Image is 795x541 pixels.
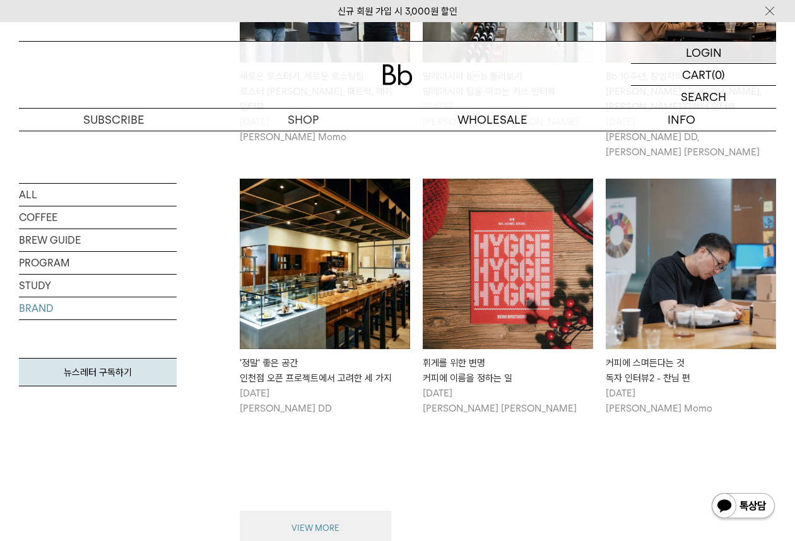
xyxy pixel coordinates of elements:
a: 뉴스레터 구독하기 [19,358,177,386]
div: 커피에 스며든다는 것 독자 인터뷰2 - 찬님 편 [606,355,776,386]
a: 커피에 스며든다는 것독자 인터뷰2 - 찬님 편 커피에 스며든다는 것독자 인터뷰2 - 찬님 편 [DATE][PERSON_NAME] Momo [606,179,776,416]
a: SUBSCRIBE [19,109,208,131]
a: COFFEE [19,206,177,229]
p: [DATE] [PERSON_NAME] [PERSON_NAME] [423,386,593,416]
a: '정말' 좋은 공간인천점 오픈 프로젝트에서 고려한 세 가지 '정말' 좋은 공간인천점 오픈 프로젝트에서 고려한 세 가지 [DATE][PERSON_NAME] DD [240,179,410,416]
a: ALL [19,184,177,206]
img: 휘게를 위한 변명커피에 이름을 정하는 일 [423,179,593,349]
p: (0) [712,64,725,85]
a: 휘게를 위한 변명커피에 이름을 정하는 일 휘게를 위한 변명커피에 이름을 정하는 일 [DATE][PERSON_NAME] [PERSON_NAME] [423,179,593,416]
img: '정말' 좋은 공간인천점 오픈 프로젝트에서 고려한 세 가지 [240,179,410,349]
div: 휘게를 위한 변명 커피에 이름을 정하는 일 [423,355,593,386]
p: LOGIN [686,42,722,63]
a: STUDY [19,275,177,297]
img: 카카오톡 채널 1:1 채팅 버튼 [710,492,776,522]
p: [DATE] [PERSON_NAME] DD [240,386,410,416]
a: PROGRAM [19,252,177,274]
div: '정말' 좋은 공간 인천점 오픈 프로젝트에서 고려한 세 가지 [240,355,410,386]
a: SHOP [208,109,397,131]
p: INFO [587,109,776,131]
a: CART (0) [631,64,776,86]
p: WHOLESALE [397,109,587,131]
p: CART [682,64,712,85]
p: [DATE] [PERSON_NAME] Momo [606,386,776,416]
a: BREW GUIDE [19,229,177,251]
img: 커피에 스며든다는 것독자 인터뷰2 - 찬님 편 [606,179,776,349]
p: [DATE] [PERSON_NAME] DD, [PERSON_NAME] [PERSON_NAME] [606,114,776,160]
a: LOGIN [631,42,776,64]
a: 신규 회원 가입 시 3,000원 할인 [338,6,457,17]
img: 로고 [382,64,413,85]
a: BRAND [19,297,177,319]
p: SEARCH [681,86,726,108]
